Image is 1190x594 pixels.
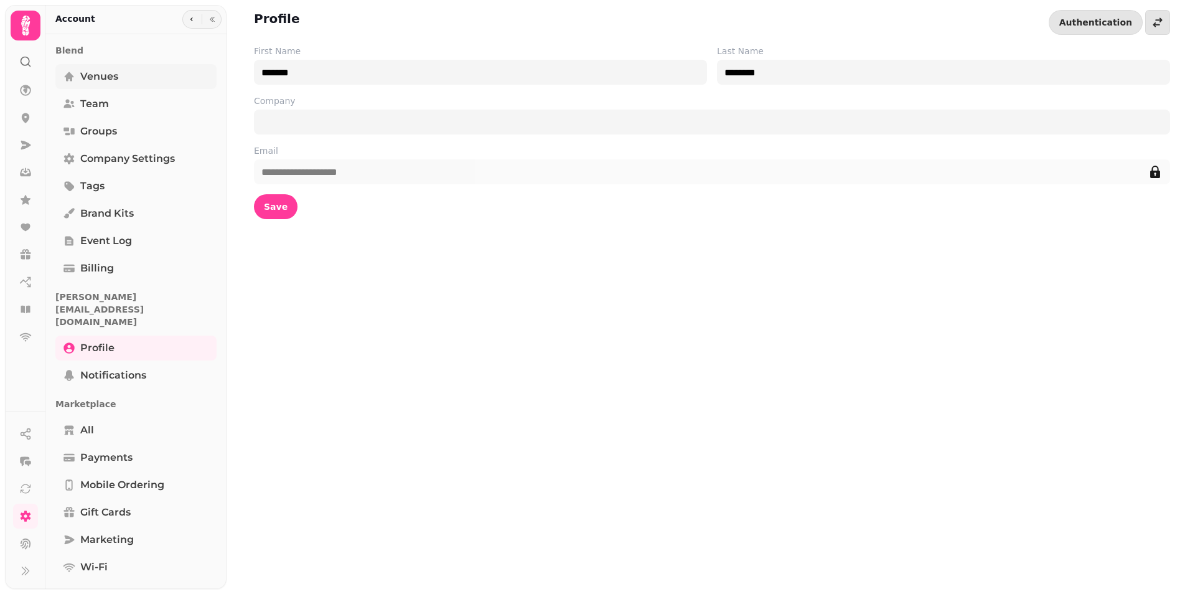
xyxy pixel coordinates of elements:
h2: Profile [254,10,300,27]
span: Authentication [1059,18,1132,27]
button: edit [1143,159,1168,184]
label: Company [254,95,1170,107]
span: Groups [80,124,117,139]
span: Wi-Fi [80,560,108,575]
a: Billing [55,256,217,281]
p: [PERSON_NAME][EMAIL_ADDRESS][DOMAIN_NAME] [55,286,217,333]
a: Groups [55,119,217,144]
a: Payments [55,445,217,470]
a: Event log [55,229,217,253]
a: Wi-Fi [55,555,217,580]
p: Blend [55,39,217,62]
a: Brand Kits [55,201,217,226]
span: Tags [80,179,105,194]
h2: Account [55,12,95,25]
span: Mobile ordering [80,478,164,493]
a: Gift cards [55,500,217,525]
a: All [55,418,217,443]
label: Last Name [717,45,1170,57]
span: Payments [80,450,133,465]
a: Tags [55,174,217,199]
label: Email [254,144,1170,157]
span: Marketing [80,532,134,547]
button: Save [254,194,297,219]
a: Company settings [55,146,217,171]
span: Notifications [80,368,146,383]
span: Team [80,97,109,111]
p: Marketplace [55,393,217,415]
span: Billing [80,261,114,276]
span: Save [264,202,288,211]
a: Team [55,92,217,116]
span: All [80,423,94,438]
button: Authentication [1049,10,1143,35]
a: Marketing [55,527,217,552]
span: Venues [80,69,118,84]
span: Gift cards [80,505,131,520]
a: Mobile ordering [55,473,217,497]
label: First Name [254,45,707,57]
span: Profile [80,341,115,356]
a: Notifications [55,363,217,388]
span: Company settings [80,151,175,166]
a: Venues [55,64,217,89]
a: Profile [55,336,217,361]
span: Brand Kits [80,206,134,221]
span: Event log [80,233,132,248]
